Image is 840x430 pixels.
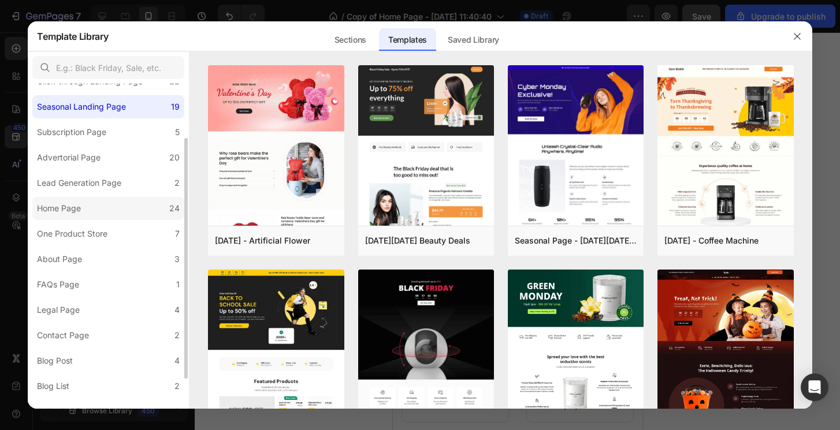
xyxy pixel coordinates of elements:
[37,21,108,51] h2: Template Library
[32,56,184,79] input: E.g.: Black Friday, Sale, etc.
[171,100,180,114] div: 19
[175,227,180,241] div: 7
[174,176,180,190] div: 2
[37,354,73,368] div: Blog Post
[438,28,508,51] div: Saved Library
[174,252,180,266] div: 3
[37,176,121,190] div: Lead Generation Page
[37,328,89,342] div: Contact Page
[169,201,180,215] div: 24
[174,405,180,418] div: 3
[215,234,310,248] div: [DATE] - Artificial Flower
[37,303,80,317] div: Legal Page
[174,303,180,317] div: 4
[174,328,180,342] div: 2
[365,234,470,248] div: [DATE][DATE] Beauty Deals
[515,234,637,248] div: Seasonal Page - [DATE][DATE] Sale
[37,125,106,139] div: Subscription Page
[144,367,230,379] p: Laptops & PC
[37,379,69,393] div: Blog List
[174,379,180,393] div: 2
[169,151,180,164] div: 20
[174,354,180,368] div: 4
[801,373,828,401] div: Open Intercom Messenger
[20,367,105,379] p: Television
[37,151,101,164] div: Advertorial Page
[69,29,181,55] button: SHOP DEALS NOW
[664,234,759,248] div: [DATE] - Coffee Machine
[37,252,82,266] div: About Page
[175,125,180,139] div: 5
[37,100,126,114] div: Seasonal Landing Page
[37,227,107,241] div: One Product Store
[88,36,162,48] div: SHOP DEALS NOW
[325,28,376,51] div: Sections
[9,83,241,180] img: Alt Image
[232,176,244,222] span: Menu-popup
[37,405,96,418] div: Collection Page
[37,278,79,291] div: FAQs Page
[143,290,231,361] img: Alt Image
[176,278,180,291] div: 1
[18,290,106,361] img: Alt Image
[379,28,436,51] div: Templates
[37,201,81,215] div: Home Page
